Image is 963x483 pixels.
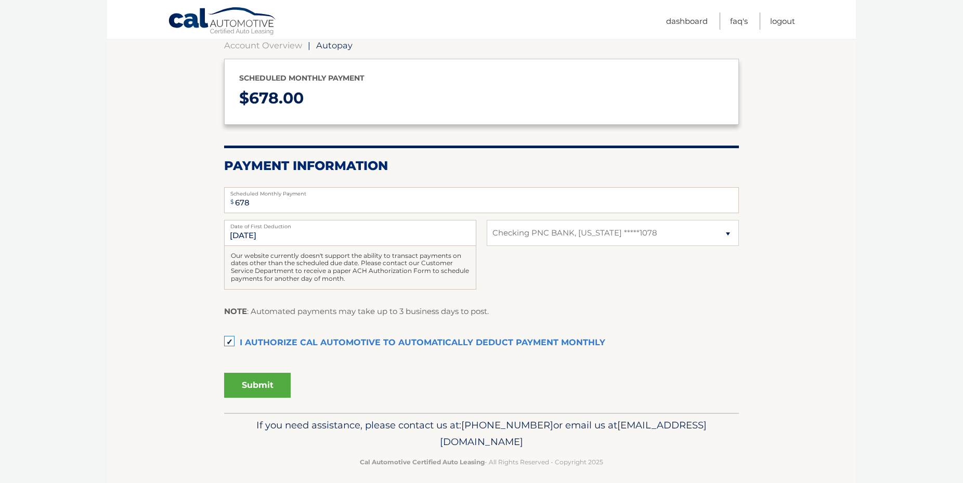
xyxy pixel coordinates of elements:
p: : Automated payments may take up to 3 business days to post. [224,305,489,318]
p: Scheduled monthly payment [239,72,724,85]
p: - All Rights Reserved - Copyright 2025 [231,456,732,467]
span: $ [227,190,237,214]
p: If you need assistance, please contact us at: or email us at [231,417,732,450]
button: Submit [224,373,291,398]
input: Payment Amount [224,187,739,213]
div: Our website currently doesn't support the ability to transact payments on dates other than the sc... [224,246,476,290]
span: [EMAIL_ADDRESS][DOMAIN_NAME] [440,419,707,448]
p: $ [239,85,724,112]
label: Date of First Deduction [224,220,476,228]
a: Dashboard [666,12,708,30]
a: Logout [770,12,795,30]
label: Scheduled Monthly Payment [224,187,739,195]
h2: Payment Information [224,158,739,174]
span: | [308,40,310,50]
input: Payment Date [224,220,476,246]
span: [PHONE_NUMBER] [461,419,553,431]
a: Account Overview [224,40,302,50]
a: FAQ's [730,12,748,30]
strong: NOTE [224,306,247,316]
label: I authorize cal automotive to automatically deduct payment monthly [224,333,739,354]
span: Autopay [316,40,353,50]
strong: Cal Automotive Certified Auto Leasing [360,458,485,466]
a: Cal Automotive [168,7,277,37]
span: 678.00 [249,88,304,108]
